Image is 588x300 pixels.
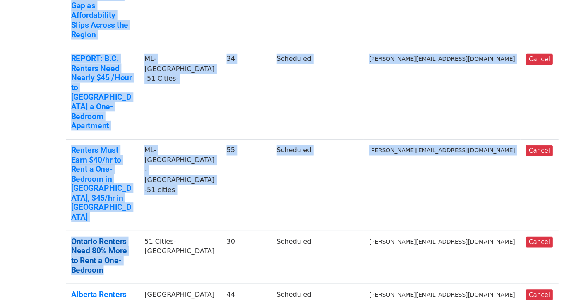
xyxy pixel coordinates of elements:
td: Scheduled [256,231,298,280]
a: Renters Must Earn $40/hr to Rent a One-Bedroom in [GEOGRAPHIC_DATA], $45/hr in [GEOGRAPHIC_DATA] [70,151,128,223]
td: 30 [209,231,256,280]
small: [PERSON_NAME][EMAIL_ADDRESS][DOMAIN_NAME] [347,287,483,293]
td: 34 [209,61,256,146]
small: [PERSON_NAME][EMAIL_ADDRESS][DOMAIN_NAME] [347,153,483,159]
small: [PERSON_NAME][EMAIL_ADDRESS][DOMAIN_NAME] [347,67,483,74]
td: 51 Cities-[GEOGRAPHIC_DATA] [133,231,209,280]
a: Ontario Renters Need 80% More to Rent a One-Bedroom [70,236,128,272]
td: ML-[GEOGRAPHIC_DATA]-[GEOGRAPHIC_DATA]-51 cities [133,146,209,231]
a: REPORT: B.C. Renters Need Nearly $45 /Hour to [GEOGRAPHIC_DATA] a One-Bedroom Apartment [70,66,128,137]
a: Cancel [493,151,518,161]
td: 55 [209,146,256,231]
a: Cancel [493,66,518,76]
a: Cancel [493,236,518,247]
td: Scheduled [256,146,298,231]
a: Cancel [493,286,518,296]
small: [PERSON_NAME][EMAIL_ADDRESS][DOMAIN_NAME] [347,238,483,244]
iframe: Chat Widget [547,260,588,300]
td: ML-[GEOGRAPHIC_DATA]-51 Cities- [133,61,209,146]
td: Scheduled [256,61,298,146]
